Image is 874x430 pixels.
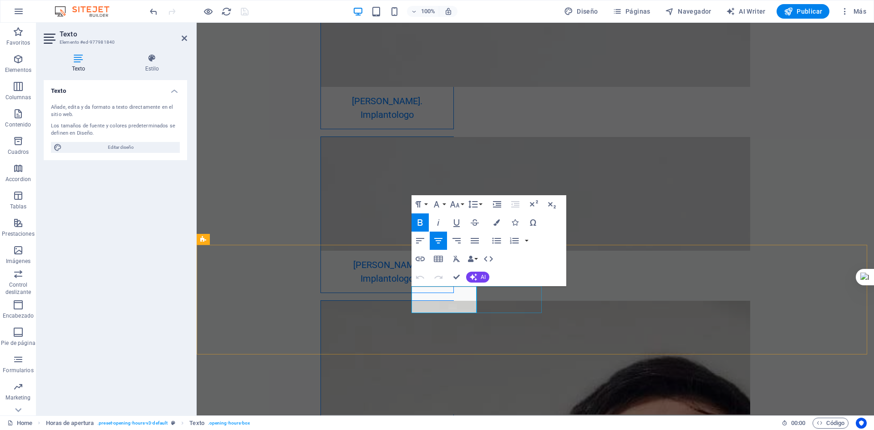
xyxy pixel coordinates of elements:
[430,268,447,286] button: Redo (Ctrl+Shift+Z)
[412,195,429,213] button: Paragraph Format
[488,195,506,213] button: Increase Indent
[148,6,159,17] button: undo
[523,232,530,250] button: Ordered List
[430,250,447,268] button: Insert Table
[189,418,204,429] span: Haz clic para seleccionar y doble clic para editar
[407,6,439,17] button: 100%
[506,232,523,250] button: Ordered List
[44,54,117,73] h4: Texto
[51,104,180,119] div: Añade, edita y da formato a texto directamente en el sitio web.
[2,230,34,238] p: Prestaciones
[46,418,250,429] nav: breadcrumb
[1,339,35,347] p: Pie de página
[421,6,435,17] h6: 100%
[3,367,33,374] p: Formularios
[466,195,483,213] button: Line Height
[430,195,447,213] button: Font Family
[8,148,29,156] p: Cuadros
[412,268,429,286] button: Undo (Ctrl+Z)
[6,39,30,46] p: Favoritos
[148,6,159,17] i: Deshacer: Editar cabecera (Ctrl+Z)
[7,418,32,429] a: Haz clic para cancelar la selección y doble clic para abrir páginas
[507,195,524,213] button: Decrease Indent
[856,418,867,429] button: Usercentrics
[466,250,479,268] button: Data Bindings
[560,4,602,19] button: Diseño
[171,420,175,425] i: Este elemento es un preajuste personalizable
[609,4,654,19] button: Páginas
[613,7,650,16] span: Páginas
[782,418,806,429] h6: Tiempo de la sesión
[52,6,121,17] img: Editor Logo
[665,7,711,16] span: Navegador
[60,38,169,46] h3: Elemento #ed-977981840
[840,7,866,16] span: Más
[5,66,31,74] p: Elementos
[208,418,250,429] span: . opening-hours-box
[5,121,31,128] p: Contenido
[444,7,452,15] i: Al redimensionar, ajustar el nivel de zoom automáticamente para ajustarse al dispositivo elegido.
[448,213,465,232] button: Underline (Ctrl+U)
[65,142,177,153] span: Editar diseño
[51,142,180,153] button: Editar diseño
[726,7,766,16] span: AI Writer
[506,213,523,232] button: Icons
[60,30,187,38] h2: Texto
[564,7,598,16] span: Diseño
[10,203,27,210] p: Tablas
[813,418,849,429] button: Código
[784,7,823,16] span: Publicar
[51,122,180,137] div: Los tamaños de fuente y colores predeterminados se definen en Diseño.
[466,272,489,283] button: AI
[430,213,447,232] button: Italic (Ctrl+I)
[560,4,602,19] div: Diseño (Ctrl+Alt+Y)
[466,213,483,232] button: Strikethrough
[412,232,429,250] button: Align Left
[488,213,505,232] button: Colors
[448,232,465,250] button: Align Right
[777,4,830,19] button: Publicar
[97,418,168,429] span: . preset-opening-hours-v3-default
[481,274,486,280] span: AI
[791,418,805,429] span: 00 00
[44,80,187,96] h4: Texto
[798,420,799,426] span: :
[6,258,30,265] p: Imágenes
[817,418,844,429] span: Código
[5,176,31,183] p: Accordion
[543,195,560,213] button: Subscript
[524,213,542,232] button: Special Characters
[837,4,870,19] button: Más
[448,195,465,213] button: Font Size
[480,250,497,268] button: HTML
[525,195,542,213] button: Superscript
[488,232,505,250] button: Unordered List
[117,54,187,73] h4: Estilo
[430,232,447,250] button: Align Center
[448,250,465,268] button: Clear Formatting
[448,268,465,286] button: Confirm (Ctrl+⏎)
[661,4,715,19] button: Navegador
[5,94,31,101] p: Columnas
[221,6,232,17] button: reload
[722,4,769,19] button: AI Writer
[412,213,429,232] button: Bold (Ctrl+B)
[466,232,483,250] button: Align Justify
[5,394,30,401] p: Marketing
[46,418,94,429] span: Haz clic para seleccionar y doble clic para editar
[3,312,34,319] p: Encabezado
[412,250,429,268] button: Insert Link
